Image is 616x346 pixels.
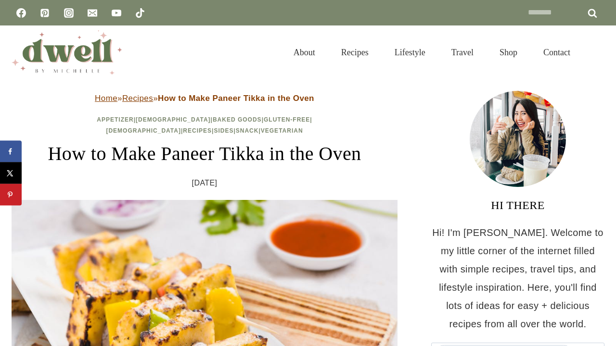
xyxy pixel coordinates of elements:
a: Travel [438,36,487,69]
a: About [281,36,328,69]
a: [DEMOGRAPHIC_DATA] [106,127,181,134]
a: Instagram [59,3,78,23]
a: Shop [487,36,530,69]
a: Facebook [12,3,31,23]
a: Baked Goods [213,116,262,123]
button: View Search Form [588,44,604,61]
span: | | | | | | | | [97,116,312,134]
strong: How to Make Paneer Tikka in the Oven [158,94,314,103]
a: Sides [214,127,233,134]
img: DWELL by michelle [12,30,122,74]
a: YouTube [107,3,126,23]
nav: Primary Navigation [281,36,583,69]
h3: HI THERE [431,197,604,214]
a: Recipes [183,127,212,134]
a: Email [83,3,102,23]
a: TikTok [130,3,150,23]
span: » » [95,94,314,103]
a: Recipes [122,94,153,103]
a: Contact [530,36,583,69]
a: [DEMOGRAPHIC_DATA] [136,116,211,123]
a: Home [95,94,117,103]
a: Snack [236,127,259,134]
h1: How to Make Paneer Tikka in the Oven [12,139,398,168]
a: Recipes [328,36,382,69]
a: Appetizer [97,116,133,123]
a: Vegetarian [261,127,303,134]
a: Lifestyle [382,36,438,69]
a: Gluten-Free [264,116,310,123]
time: [DATE] [192,176,218,190]
p: Hi! I'm [PERSON_NAME]. Welcome to my little corner of the internet filled with simple recipes, tr... [431,223,604,333]
a: Pinterest [35,3,54,23]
